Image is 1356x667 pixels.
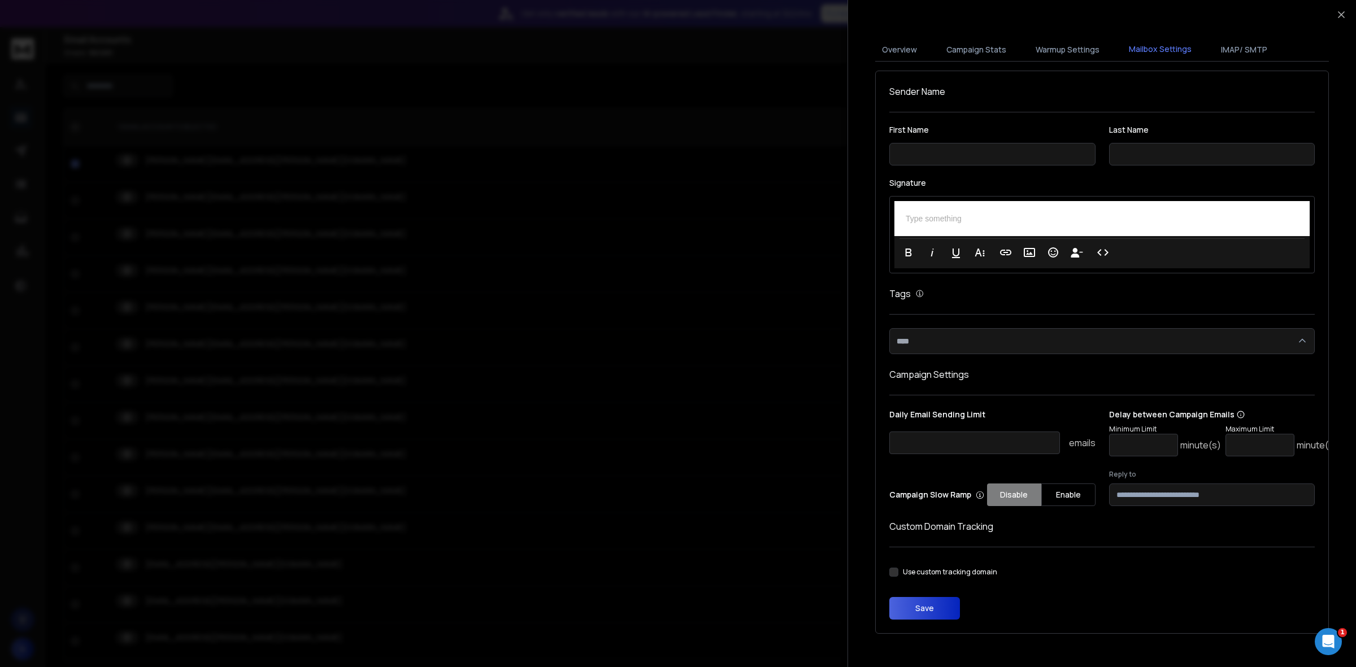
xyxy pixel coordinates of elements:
h1: Tags [889,287,911,300]
button: IMAP/ SMTP [1214,37,1274,62]
span: 1 [1338,628,1347,637]
h1: Campaign Settings [889,368,1315,381]
p: Campaign Slow Ramp [889,489,984,500]
p: minute(s) [1297,438,1337,452]
button: More Text [969,241,990,264]
h1: Custom Domain Tracking [889,520,1315,533]
button: Overview [875,37,924,62]
p: emails [1069,436,1096,450]
button: Bold (Ctrl+B) [898,241,919,264]
h1: Sender Name [889,85,1315,98]
p: Delay between Campaign Emails [1109,409,1337,420]
button: Warmup Settings [1029,37,1106,62]
p: Daily Email Sending Limit [889,409,1096,425]
p: Maximum Limit [1225,425,1337,434]
label: First Name [889,126,1096,134]
label: Reply to [1109,470,1315,479]
p: Minimum Limit [1109,425,1221,434]
button: Italic (Ctrl+I) [922,241,943,264]
button: Disable [987,483,1041,506]
button: Campaign Stats [940,37,1013,62]
label: Use custom tracking domain [903,568,997,577]
button: Code View [1092,241,1114,264]
p: minute(s) [1180,438,1221,452]
button: Underline (Ctrl+U) [945,241,967,264]
button: Insert Link (Ctrl+K) [995,241,1016,264]
button: Emoticons [1042,241,1064,264]
iframe: Intercom live chat [1315,628,1342,655]
label: Last Name [1109,126,1315,134]
button: Insert Image (Ctrl+P) [1019,241,1040,264]
button: Mailbox Settings [1122,37,1198,63]
button: Enable [1041,483,1096,506]
button: Save [889,597,960,620]
button: Insert Unsubscribe Link [1066,241,1088,264]
label: Signature [889,179,1315,187]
